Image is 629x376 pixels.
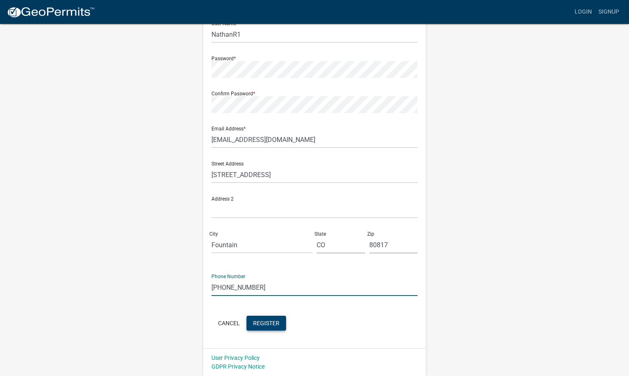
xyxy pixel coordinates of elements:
a: User Privacy Policy [211,355,260,361]
button: Register [246,316,286,331]
span: Register [253,319,279,326]
a: Login [571,4,595,20]
a: Signup [595,4,622,20]
button: Cancel [211,316,246,331]
a: GDPR Privacy Notice [211,363,265,370]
